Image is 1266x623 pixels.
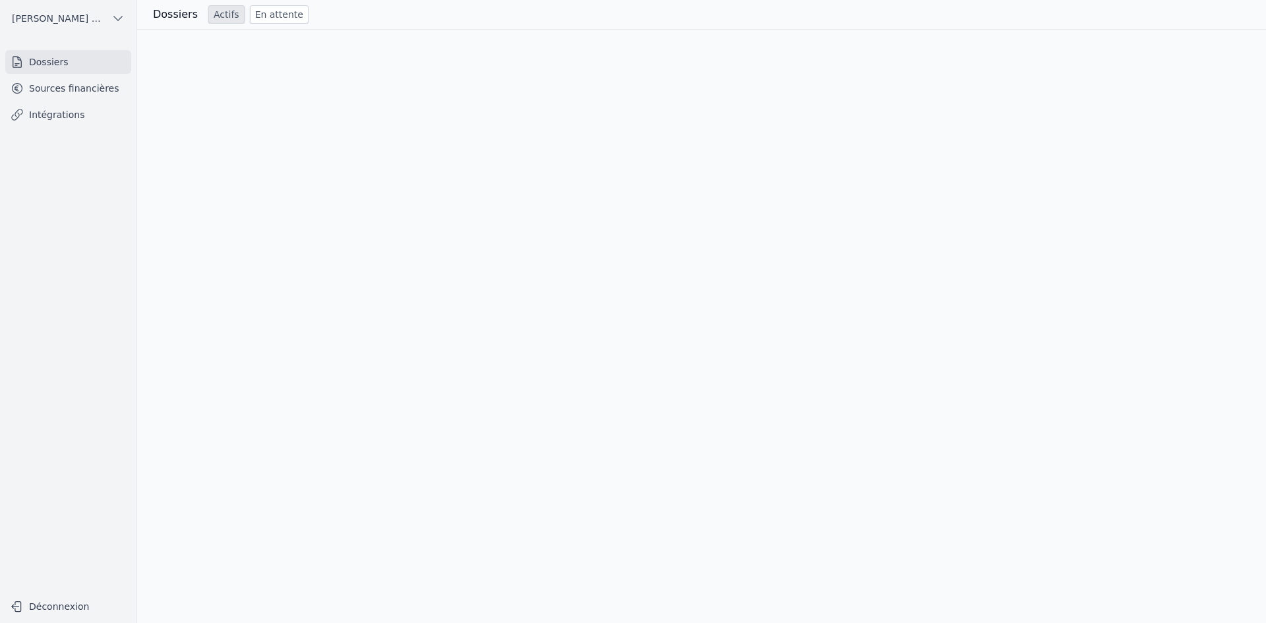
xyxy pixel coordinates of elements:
[5,596,131,617] button: Déconnexion
[5,103,131,127] a: Intégrations
[12,12,106,25] span: [PERSON_NAME] ET PARTNERS SRL
[5,8,131,29] button: [PERSON_NAME] ET PARTNERS SRL
[208,5,245,24] a: Actifs
[153,7,198,22] h3: Dossiers
[250,5,309,24] a: En attente
[5,50,131,74] a: Dossiers
[5,76,131,100] a: Sources financières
